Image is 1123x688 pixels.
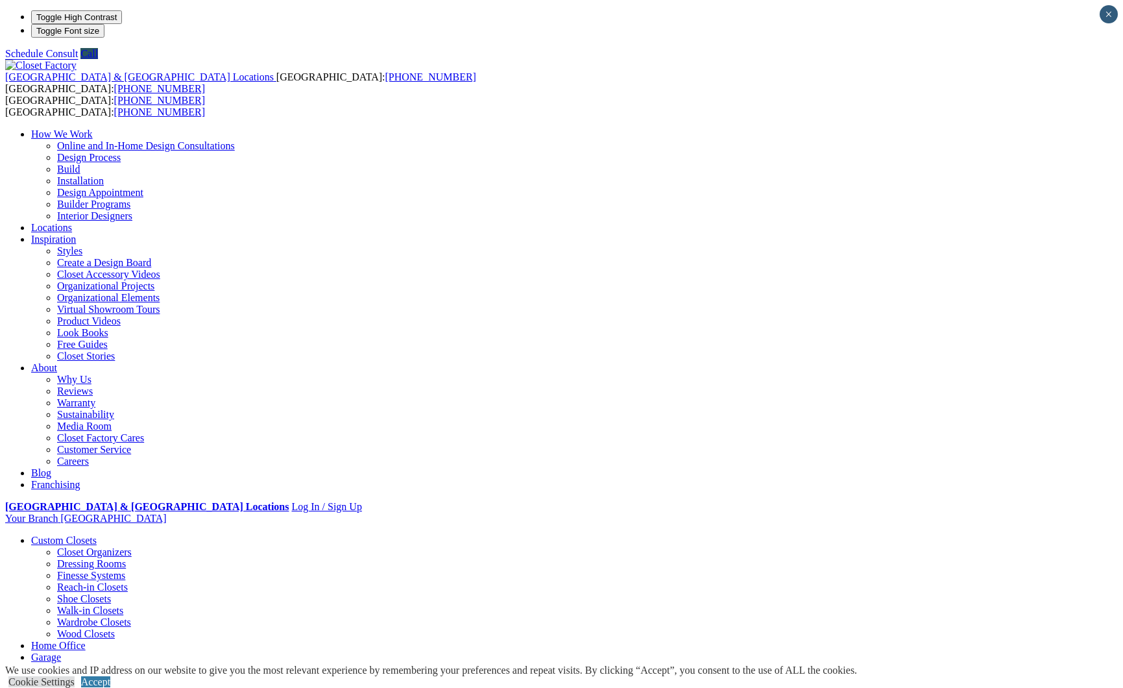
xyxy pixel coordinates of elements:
a: Organizational Elements [57,292,160,303]
a: Finesse Systems [57,570,125,581]
a: Free Guides [57,339,108,350]
a: Blog [31,467,51,478]
a: Styles [57,245,82,256]
a: About [31,362,57,373]
a: Wall Beds [31,663,74,674]
a: Careers [57,456,89,467]
a: How We Work [31,129,93,140]
a: Reviews [57,386,93,397]
a: [GEOGRAPHIC_DATA] & [GEOGRAPHIC_DATA] Locations [5,71,276,82]
a: Log In / Sign Up [291,501,361,512]
a: Shoe Closets [57,593,111,604]
div: We use cookies and IP address on our website to give you the most relevant experience by remember... [5,665,857,676]
a: Your Branch [GEOGRAPHIC_DATA] [5,513,167,524]
button: Toggle High Contrast [31,10,122,24]
a: Look Books [57,327,108,338]
a: Schedule Consult [5,48,78,59]
a: Warranty [57,397,95,408]
a: Dressing Rooms [57,558,126,569]
span: Toggle High Contrast [36,12,117,22]
a: Garage [31,652,61,663]
a: Call [80,48,98,59]
a: Wood Closets [57,628,115,639]
a: Interior Designers [57,210,132,221]
a: Locations [31,222,72,233]
a: Inspiration [31,234,76,245]
a: Closet Organizers [57,547,132,558]
a: [PHONE_NUMBER] [114,106,205,117]
a: Reach-in Closets [57,582,128,593]
span: [GEOGRAPHIC_DATA]: [GEOGRAPHIC_DATA]: [5,95,205,117]
a: Virtual Showroom Tours [57,304,160,315]
span: [GEOGRAPHIC_DATA] [60,513,166,524]
a: Create a Design Board [57,257,151,268]
a: [PHONE_NUMBER] [385,71,476,82]
span: Toggle Font size [36,26,99,36]
span: [GEOGRAPHIC_DATA]: [GEOGRAPHIC_DATA]: [5,71,476,94]
button: Toggle Font size [31,24,104,38]
a: Builder Programs [57,199,130,210]
a: Wardrobe Closets [57,617,131,628]
a: Organizational Projects [57,280,154,291]
a: Closet Stories [57,350,115,362]
a: Customer Service [57,444,131,455]
a: Why Us [57,374,91,385]
span: [GEOGRAPHIC_DATA] & [GEOGRAPHIC_DATA] Locations [5,71,274,82]
a: Accept [81,676,110,687]
a: Franchising [31,479,80,490]
a: Walk-in Closets [57,605,123,616]
img: Closet Factory [5,60,77,71]
a: Sustainability [57,409,114,420]
a: Custom Closets [31,535,97,546]
button: Close [1100,5,1118,23]
a: Home Office [31,640,86,651]
a: Build [57,164,80,175]
span: Your Branch [5,513,58,524]
a: Closet Factory Cares [57,432,144,443]
a: Design Appointment [57,187,143,198]
a: [PHONE_NUMBER] [114,83,205,94]
a: [PHONE_NUMBER] [114,95,205,106]
a: Product Videos [57,315,121,326]
a: Media Room [57,421,112,432]
a: Closet Accessory Videos [57,269,160,280]
a: Installation [57,175,104,186]
a: Design Process [57,152,121,163]
a: Cookie Settings [8,676,75,687]
a: Online and In-Home Design Consultations [57,140,235,151]
a: [GEOGRAPHIC_DATA] & [GEOGRAPHIC_DATA] Locations [5,501,289,512]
